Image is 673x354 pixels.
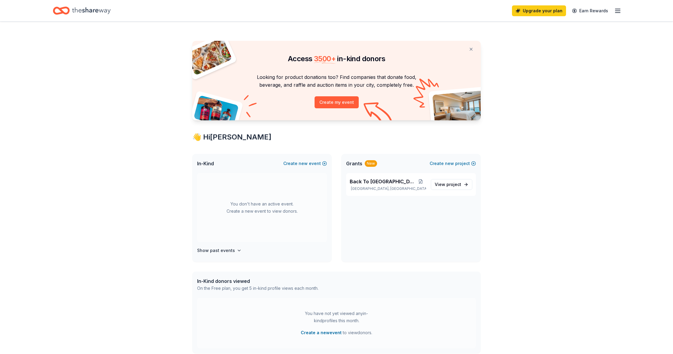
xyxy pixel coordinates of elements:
[512,5,566,16] a: Upgrade your plan
[283,160,327,167] button: Createnewevent
[299,310,374,324] div: You have not yet viewed any in-kind profiles this month.
[568,5,612,16] a: Earn Rewards
[199,73,474,89] p: Looking for product donations too? Find companies that donate food, beverage, and raffle and auct...
[365,160,377,167] div: New
[350,178,415,185] span: Back To [GEOGRAPHIC_DATA]
[446,182,461,187] span: project
[197,247,235,254] h4: Show past events
[430,160,476,167] button: Createnewproject
[197,160,214,167] span: In-Kind
[197,247,242,254] button: Show past events
[315,96,359,108] button: Create my event
[192,132,481,142] div: 👋 Hi [PERSON_NAME]
[364,102,394,125] img: Curvy arrow
[435,181,461,188] span: View
[197,277,318,285] div: In-Kind donors viewed
[299,160,308,167] span: new
[346,160,362,167] span: Grants
[53,4,111,18] a: Home
[288,54,385,63] span: Access in-kind donors
[350,186,426,191] p: [GEOGRAPHIC_DATA], [GEOGRAPHIC_DATA]
[314,54,336,63] span: 3500 +
[301,329,372,336] span: to view donors .
[431,179,472,190] a: View project
[197,285,318,292] div: On the Free plan, you get 5 in-kind profile views each month.
[301,329,342,336] button: Create a newevent
[197,173,327,242] div: You don't have an active event. Create a new event to view donors.
[186,37,233,76] img: Pizza
[445,160,454,167] span: new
